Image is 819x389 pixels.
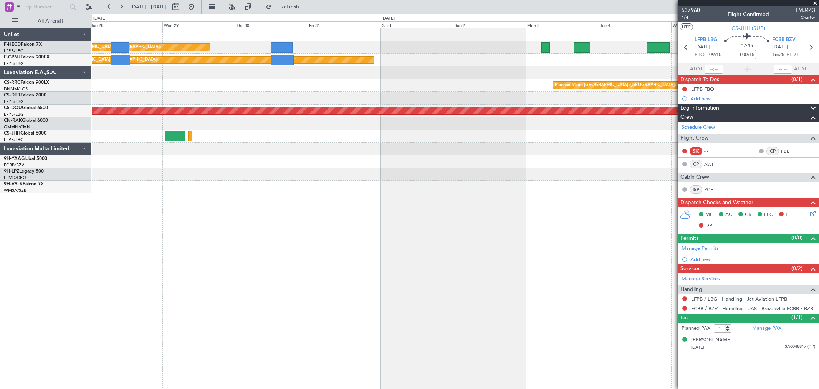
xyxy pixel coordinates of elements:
[680,75,719,84] span: Dispatch To-Dos
[4,42,21,47] span: F-HECD
[704,186,721,193] a: PGE
[709,51,721,59] span: 09:10
[691,305,813,312] a: FCBB / BZV - Handling - UAS - Brazzaville FCBB / BZB
[4,156,21,161] span: 9H-YAA
[752,325,781,332] a: Manage PAX
[704,148,721,155] div: - -
[89,21,162,28] div: Tue 28
[791,234,802,242] span: (0/0)
[37,54,158,66] div: Planned Maint [GEOGRAPHIC_DATA] ([GEOGRAPHIC_DATA])
[695,43,710,51] span: [DATE]
[691,296,787,302] a: LFPB / LBG - Handling - Jet Aviation LFPB
[691,344,704,350] span: [DATE]
[680,198,753,207] span: Dispatch Checks and Weather
[772,36,796,44] span: FCBB BZV
[4,93,20,98] span: CS-DTR
[781,148,798,155] a: FBL
[40,42,161,53] div: Planned Maint [GEOGRAPHIC_DATA] ([GEOGRAPHIC_DATA])
[682,124,715,131] a: Schedule Crew
[772,43,788,51] span: [DATE]
[691,86,714,92] div: LFPB FBO
[4,124,30,130] a: GMMN/CMN
[4,42,42,47] a: F-HECDFalcon 7X
[680,104,719,113] span: Leg Information
[705,222,712,230] span: DP
[731,24,765,32] span: CS-JHH (SUB)
[695,51,707,59] span: ETOT
[4,175,26,181] a: LFMD/CEQ
[4,131,46,136] a: CS-JHHGlobal 6000
[4,86,28,92] a: DNMM/LOS
[4,61,24,66] a: LFPB/LBG
[4,106,22,110] span: CS-DOU
[555,80,676,91] div: Planned Maint [GEOGRAPHIC_DATA] ([GEOGRAPHIC_DATA])
[704,161,721,168] a: AWI
[20,18,81,24] span: All Aircraft
[796,6,815,14] span: LMJ443
[680,173,709,182] span: Cabin Crew
[705,211,713,219] span: MF
[381,21,453,28] div: Sat 1
[791,75,802,83] span: (0/1)
[691,336,732,344] div: [PERSON_NAME]
[682,275,720,283] a: Manage Services
[4,169,19,174] span: 9H-LPZ
[4,93,46,98] a: CS-DTRFalcon 2000
[4,156,47,161] a: 9H-YAAGlobal 5000
[725,211,732,219] span: AC
[4,182,23,186] span: 9H-VSLK
[308,21,380,28] div: Fri 31
[796,14,815,21] span: Charter
[671,21,744,28] div: Wed 5
[690,160,702,168] div: CP
[680,113,693,122] span: Crew
[695,36,717,44] span: LFPB LBG
[235,21,308,28] div: Thu 30
[262,1,308,13] button: Refresh
[4,182,44,186] a: 9H-VSLKFalcon 7X
[274,4,306,10] span: Refresh
[682,14,700,21] span: 1/4
[690,185,702,194] div: ISP
[728,10,769,18] div: Flight Confirmed
[4,80,49,85] a: CS-RRCFalcon 900LX
[680,134,709,143] span: Flight Crew
[690,256,815,263] div: Add new
[131,3,167,10] span: [DATE] - [DATE]
[23,1,68,13] input: Trip Number
[690,65,703,73] span: ATOT
[599,21,671,28] div: Tue 4
[785,344,815,350] span: SA0048817 (PP)
[4,80,20,85] span: CS-RRC
[162,21,235,28] div: Wed 29
[4,99,24,105] a: LFPB/LBG
[680,23,693,30] button: UTC
[791,264,802,273] span: (0/2)
[4,48,24,54] a: LFPB/LBG
[794,65,807,73] span: ALDT
[682,325,710,332] label: Planned PAX
[4,188,26,193] a: WMSA/SZB
[4,55,50,60] a: F-GPNJFalcon 900EX
[705,65,723,74] input: --:--
[4,162,24,168] a: FCBB/BZV
[745,211,751,219] span: CR
[4,106,48,110] a: CS-DOUGlobal 6500
[690,147,702,155] div: SIC
[680,264,700,273] span: Services
[764,211,773,219] span: FFC
[453,21,526,28] div: Sun 2
[680,314,689,323] span: Pax
[4,118,22,123] span: CN-RAK
[772,51,784,59] span: 16:25
[4,55,20,60] span: F-GPNJ
[682,245,719,253] a: Manage Permits
[526,21,598,28] div: Mon 3
[4,111,24,117] a: LFPB/LBG
[682,6,700,14] span: 537960
[690,95,815,102] div: Add new
[786,211,791,219] span: FP
[4,118,48,123] a: CN-RAKGlobal 6000
[4,169,44,174] a: 9H-LPZLegacy 500
[4,137,24,143] a: LFPB/LBG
